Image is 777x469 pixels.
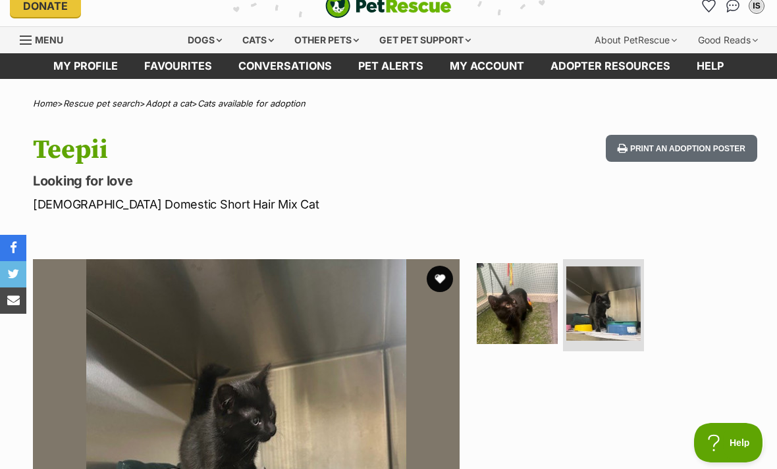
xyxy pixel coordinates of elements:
[178,27,231,53] div: Dogs
[33,172,475,190] p: Looking for love
[33,98,57,109] a: Home
[20,27,72,51] a: Menu
[345,53,437,79] a: Pet alerts
[585,27,686,53] div: About PetRescue
[198,98,306,109] a: Cats available for adoption
[285,27,368,53] div: Other pets
[694,423,764,462] iframe: Help Scout Beacon - Open
[689,27,767,53] div: Good Reads
[233,27,283,53] div: Cats
[477,263,558,344] img: Photo of Teepii
[225,53,345,79] a: conversations
[63,98,140,109] a: Rescue pet search
[437,53,537,79] a: My account
[566,266,641,341] img: Photo of Teepii
[606,135,757,162] button: Print an adoption poster
[146,98,192,109] a: Adopt a cat
[537,53,683,79] a: Adopter resources
[33,135,475,165] h1: Teepii
[683,53,737,79] a: Help
[427,266,453,292] button: favourite
[35,34,63,45] span: Menu
[370,27,480,53] div: Get pet support
[33,195,475,213] p: [DEMOGRAPHIC_DATA] Domestic Short Hair Mix Cat
[40,53,131,79] a: My profile
[131,53,225,79] a: Favourites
